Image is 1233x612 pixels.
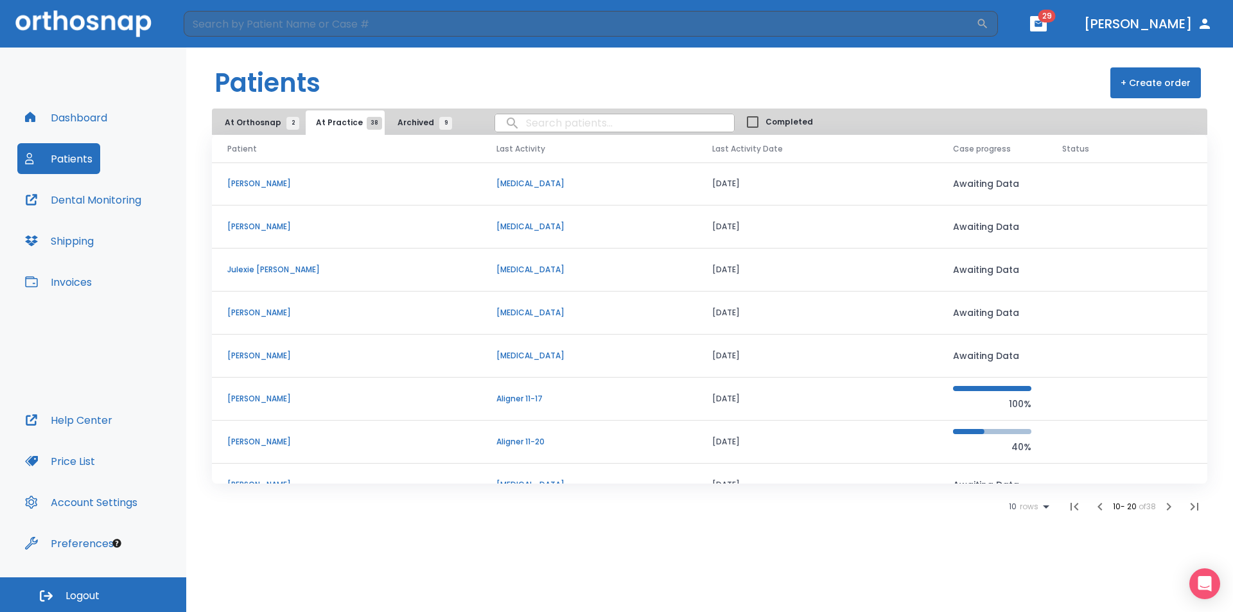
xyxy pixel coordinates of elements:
td: [DATE] [697,205,938,249]
td: [DATE] [697,378,938,421]
p: [MEDICAL_DATA] [496,264,681,275]
div: tabs [214,110,459,135]
span: Patient [227,143,257,155]
span: At Orthosnap [225,117,293,128]
button: Help Center [17,405,120,435]
span: of 38 [1139,501,1156,512]
p: [PERSON_NAME] [227,350,466,362]
button: Patients [17,143,100,174]
p: [PERSON_NAME] [227,393,466,405]
span: 10 [1009,502,1017,511]
td: [DATE] [697,162,938,205]
p: Awaiting Data [953,176,1031,191]
p: Awaiting Data [953,219,1031,234]
span: Last Activity [496,143,545,155]
td: [DATE] [697,249,938,292]
td: [DATE] [697,464,938,507]
span: 2 [286,117,299,130]
button: Dashboard [17,102,115,133]
p: [MEDICAL_DATA] [496,350,681,362]
button: Shipping [17,225,101,256]
p: Awaiting Data [953,348,1031,363]
p: 40% [953,439,1031,455]
h1: Patients [214,64,320,102]
input: search [495,110,734,136]
p: Julexie [PERSON_NAME] [227,264,466,275]
span: 38 [367,117,382,130]
div: Tooltip anchor [111,538,123,549]
td: [DATE] [697,335,938,378]
input: Search by Patient Name or Case # [184,11,976,37]
p: [MEDICAL_DATA] [496,479,681,491]
span: Status [1062,143,1089,155]
p: [MEDICAL_DATA] [496,178,681,189]
p: [MEDICAL_DATA] [496,221,681,232]
p: Awaiting Data [953,262,1031,277]
p: Awaiting Data [953,477,1031,493]
span: Completed [765,116,813,128]
span: 10 - 20 [1113,501,1139,512]
span: rows [1017,502,1038,511]
p: [PERSON_NAME] [227,479,466,491]
span: 29 [1038,10,1056,22]
span: Archived [398,117,446,128]
span: Logout [66,589,100,603]
p: 100% [953,396,1031,412]
span: 9 [439,117,452,130]
p: [PERSON_NAME] [227,307,466,319]
button: Invoices [17,267,100,297]
p: Aligner 11-17 [496,393,681,405]
p: [MEDICAL_DATA] [496,307,681,319]
span: Last Activity Date [712,143,783,155]
button: Price List [17,446,103,476]
div: Open Intercom Messenger [1189,568,1220,599]
td: [DATE] [697,421,938,464]
button: Dental Monitoring [17,184,149,215]
button: Account Settings [17,487,145,518]
p: Awaiting Data [953,305,1031,320]
p: [PERSON_NAME] [227,178,466,189]
p: [PERSON_NAME] [227,436,466,448]
p: [PERSON_NAME] [227,221,466,232]
img: Orthosnap [15,10,152,37]
button: + Create order [1110,67,1201,98]
p: Aligner 11-20 [496,436,681,448]
td: [DATE] [697,292,938,335]
button: [PERSON_NAME] [1079,12,1218,35]
span: Case progress [953,143,1011,155]
span: At Practice [316,117,374,128]
button: Preferences [17,528,121,559]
